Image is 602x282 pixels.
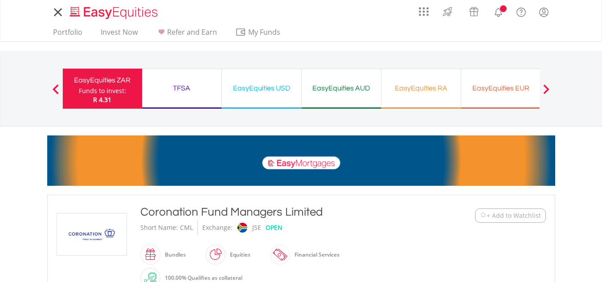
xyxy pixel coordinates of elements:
[467,82,535,94] div: EasyEquities EUR
[140,220,178,235] div: Short Name:
[413,2,434,16] a: AppsGrid
[266,220,283,235] div: OPEN
[68,74,137,86] div: EasyEquities ZAR
[152,28,221,41] a: Refer and Earn
[387,82,455,94] div: EasyEquities RA
[237,223,247,233] img: jse.png
[140,204,420,220] div: Coronation Fund Managers Limited
[225,244,250,266] div: Equities
[58,213,125,255] img: EQU.ZA.CML.png
[227,82,296,94] div: EasyEquities USD
[487,2,510,20] a: Notifications
[97,28,141,41] a: Invest Now
[475,208,546,223] button: Watchlist + Add to Watchlist
[47,135,555,186] img: EasyMortage Promotion Banner
[93,95,111,104] span: R 4.31
[202,220,233,235] div: Exchange:
[68,5,161,20] img: EasyEquities_Logo.png
[167,27,217,37] span: Refer and Earn
[49,28,86,41] a: Portfolio
[79,86,126,95] div: Funds to invest:
[180,220,193,235] div: CML
[419,7,429,16] img: grid-menu-icon.svg
[160,244,186,266] div: Bundles
[487,211,541,220] span: + Add to Watchlist
[440,4,455,19] img: thrive-v2.svg
[510,2,532,20] a: FAQ's and Support
[252,220,261,235] div: JSE
[537,89,555,98] button: Next
[165,274,242,282] span: 100.00% Qualifies as collateral
[480,212,487,219] img: Watchlist
[235,26,294,38] span: My Funds
[307,82,376,94] div: EasyEquities AUD
[47,89,65,98] button: Previous
[467,4,481,19] img: vouchers-v2.svg
[147,82,216,94] div: TFSA
[461,2,487,19] a: Vouchers
[66,2,161,20] a: Home page
[532,2,555,22] a: My Profile
[290,244,340,266] div: Financial Services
